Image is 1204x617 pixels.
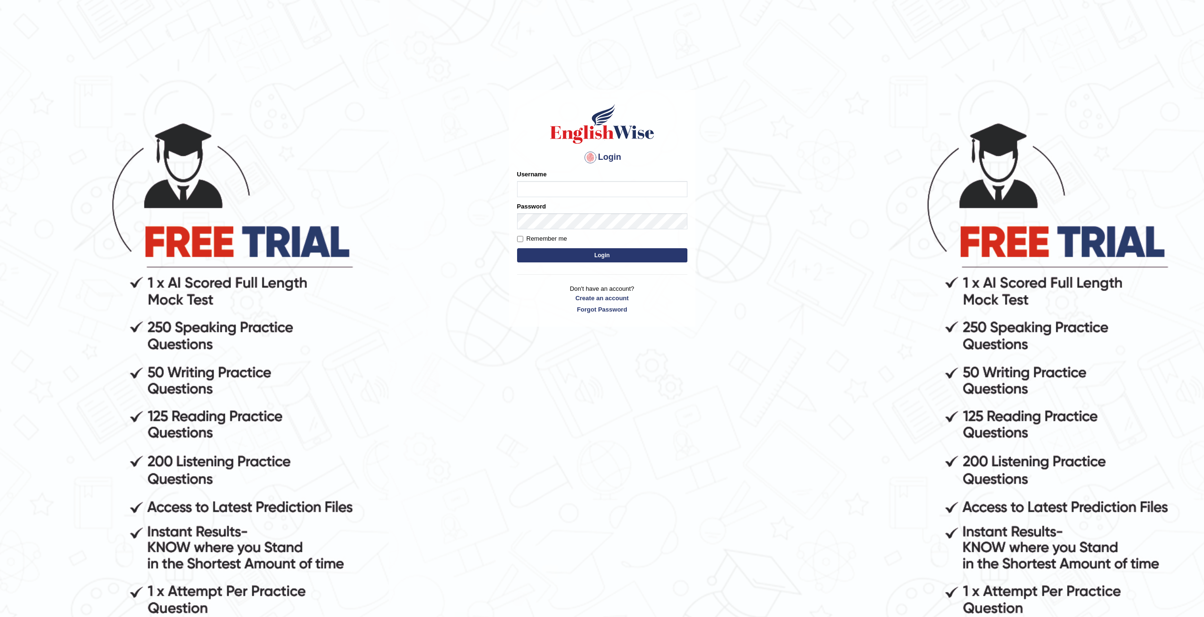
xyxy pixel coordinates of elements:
a: Create an account [517,294,687,303]
button: Login [517,248,687,262]
label: Password [517,202,546,211]
h4: Login [517,150,687,165]
a: Forgot Password [517,305,687,314]
label: Remember me [517,234,567,243]
label: Username [517,170,547,179]
p: Don't have an account? [517,284,687,313]
img: Logo of English Wise sign in for intelligent practice with AI [548,103,656,145]
input: Remember me [517,236,523,242]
